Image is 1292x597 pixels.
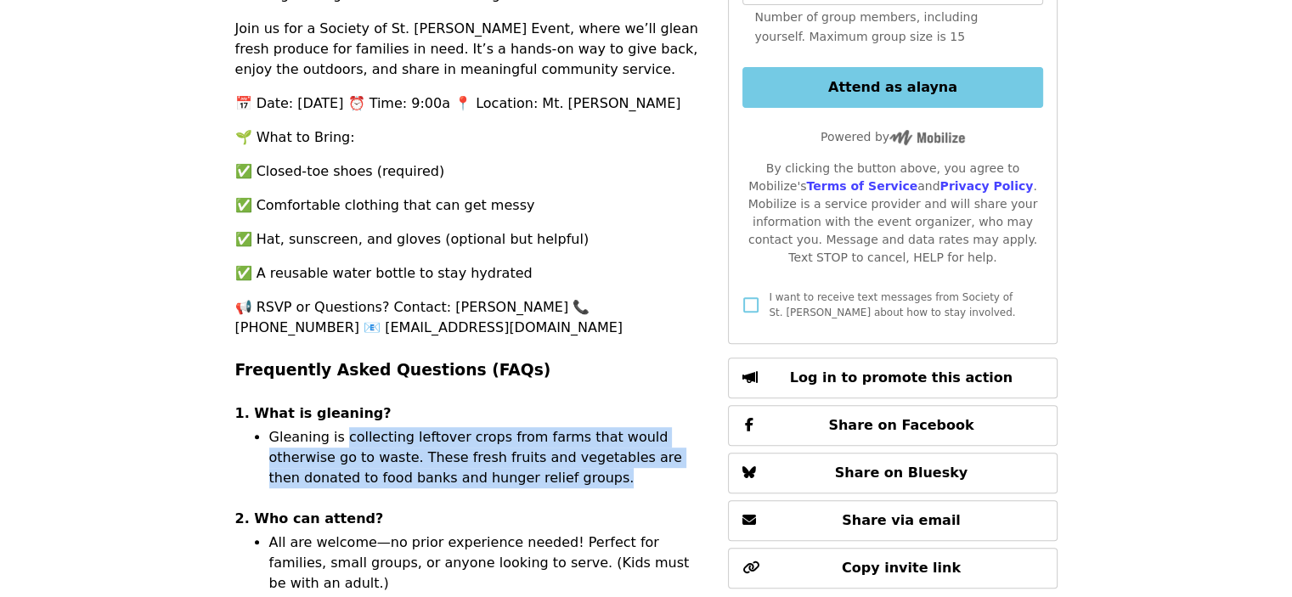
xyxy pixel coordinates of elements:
[235,509,708,529] h4: 2. Who can attend?
[742,160,1042,267] div: By clicking the button above, you agree to Mobilize's and . Mobilize is a service provider and wi...
[269,427,708,488] li: Gleaning is collecting leftover crops from farms that would otherwise go to waste. These fresh fr...
[235,403,708,424] h4: 1. What is gleaning?
[728,500,1057,541] button: Share via email
[235,358,708,382] h3: Frequently Asked Questions (FAQs)
[728,453,1057,493] button: Share on Bluesky
[269,532,708,594] li: All are welcome—no prior experience needed! Perfect for families, small groups, or anyone looking...
[235,195,708,216] p: ✅ Comfortable clothing that can get messy
[889,130,965,145] img: Powered by Mobilize
[235,263,708,284] p: ✅ A reusable water bottle to stay hydrated
[842,560,961,576] span: Copy invite link
[835,465,968,481] span: Share on Bluesky
[235,19,708,80] p: Join us for a Society of St. [PERSON_NAME] Event, where we’ll glean fresh produce for families in...
[235,161,708,182] p: ✅ Closed-toe shoes (required)
[769,291,1015,318] span: I want to receive text messages from Society of St. [PERSON_NAME] about how to stay involved.
[821,130,965,144] span: Powered by
[235,127,708,148] p: 🌱 What to Bring:
[828,417,973,433] span: Share on Facebook
[728,358,1057,398] button: Log in to promote this action
[806,179,917,193] a: Terms of Service
[235,93,708,114] p: 📅 Date: [DATE] ⏰ Time: 9:00a 📍 Location: Mt. [PERSON_NAME]
[842,512,961,528] span: Share via email
[742,67,1042,108] button: Attend as alayna
[235,229,708,250] p: ✅ Hat, sunscreen, and gloves (optional but helpful)
[754,10,978,43] span: Number of group members, including yourself. Maximum group size is 15
[728,548,1057,589] button: Copy invite link
[790,369,1013,386] span: Log in to promote this action
[728,405,1057,446] button: Share on Facebook
[939,179,1033,193] a: Privacy Policy
[235,297,708,338] p: 📢 RSVP or Questions? Contact: [PERSON_NAME] 📞 [PHONE_NUMBER] 📧 [EMAIL_ADDRESS][DOMAIN_NAME]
